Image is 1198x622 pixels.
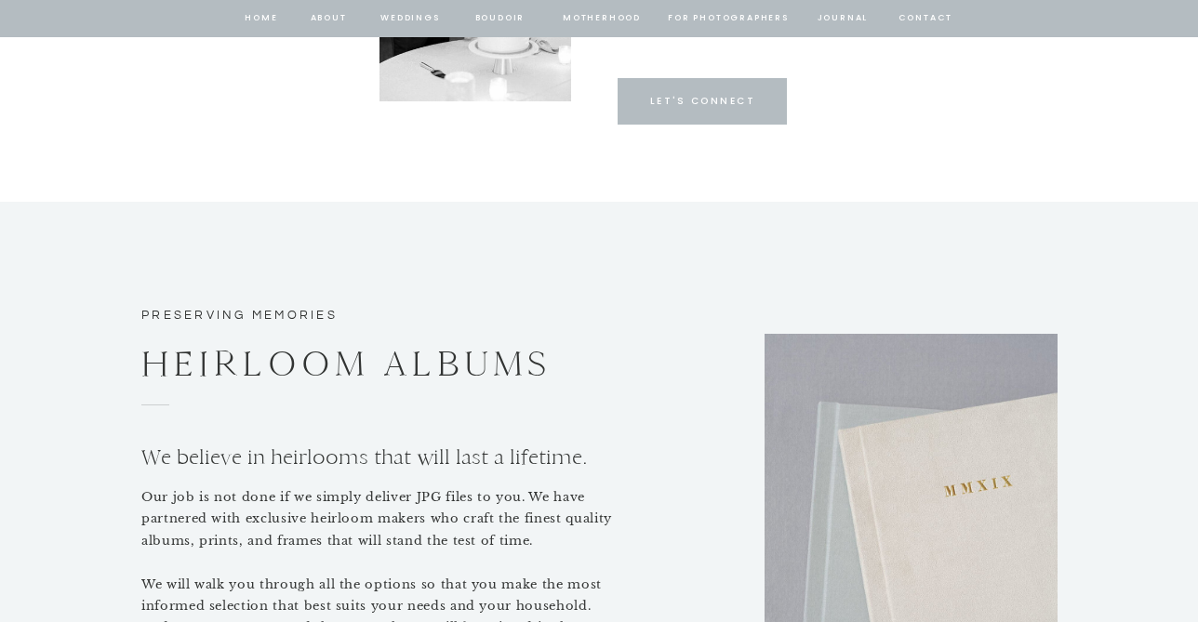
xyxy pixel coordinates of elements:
a: about [309,10,348,27]
a: home [244,10,279,27]
a: Motherhood [563,10,640,27]
h2: heirloom albums [141,339,561,376]
h3: preserving memories [141,306,395,323]
a: journal [814,10,872,27]
a: BOUDOIR [473,10,526,27]
a: contact [896,10,955,27]
a: Weddings [379,10,442,27]
a: for photographers [668,10,789,27]
a: Let's Connect [618,93,788,110]
p: We believe in heirlooms that will last a lifetime. [141,443,593,471]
